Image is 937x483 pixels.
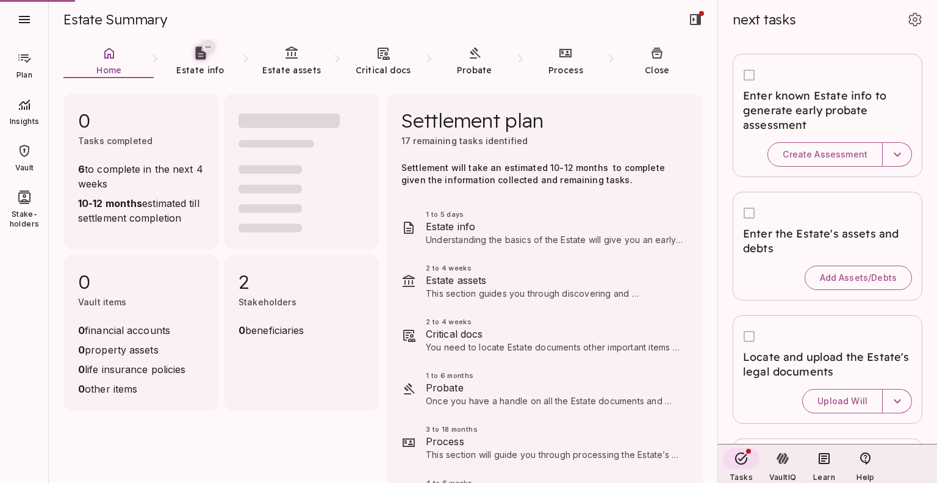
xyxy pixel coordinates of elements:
[78,344,85,356] strong: 0
[239,269,365,294] span: 2
[78,136,153,146] span: Tasks completed
[78,383,85,395] strong: 0
[78,363,85,376] strong: 0
[15,163,34,173] span: Vault
[426,342,680,401] span: You need to locate Estate documents other important items to settle the Estate, such as insurance...
[457,65,492,76] span: Probate
[548,65,583,76] span: Process
[78,323,185,338] span: financial accounts
[743,227,912,256] span: Enter the Estate's assets and debts
[239,324,245,336] strong: 0
[387,308,703,362] div: 2 to 4 weeksCritical docsYou need to locate Estate documents other important items to settle the ...
[426,317,683,327] span: 2 to 4 weeks
[239,297,296,307] span: Stakeholders
[224,255,379,411] div: 2Stakeholders0beneficiaries
[730,473,753,482] span: Tasks
[805,266,912,290] button: Add Assets/Debts
[426,371,683,380] span: 1 to 6 months
[16,70,32,80] span: Plan
[401,162,667,185] span: Settlement will take an estimated 10-12 months to complete given the information collected and re...
[63,11,167,28] span: Estate Summary
[426,219,683,234] span: Estate info
[426,234,683,246] p: Understanding the basics of the Estate will give you an early perspective on what’s in store for ...
[78,362,185,377] span: life insurance policies
[356,65,411,76] span: Critical docs
[401,136,528,146] span: 17 remaining tasks identified
[426,380,683,395] span: Probate
[63,255,219,411] div: 0Vault items0financial accounts0property assets0life insurance policies0other items
[813,473,835,482] span: Learn
[802,389,883,413] button: Upload Will
[78,163,85,175] strong: 6
[733,192,922,300] div: Enter the Estate's assets and debtsAdd Assets/Debts
[96,65,121,76] span: Home
[387,416,703,470] div: 3 to 18 monthsProcessThis section will guide you through processing the Estate’s assets. Tasks re...
[767,142,883,167] button: Create Assessment
[401,108,543,133] span: Settlement plan
[769,473,796,482] span: VaultIQ
[856,473,874,482] span: Help
[78,162,204,191] span: to complete in the next 4 weeks
[78,324,85,336] strong: 0
[176,65,224,76] span: Estate info
[78,196,204,225] span: estimated till settlement completion
[78,382,185,396] span: other items
[78,297,127,307] span: Vault items
[387,362,703,416] div: 1 to 6 monthsProbateOnce you have a handle on all the Estate documents and assets, you can make a...
[426,209,683,219] span: 1 to 5 days
[426,263,683,273] span: 2 to 4 weeks
[262,65,321,76] span: Estate assets
[78,108,204,133] span: 0
[733,11,796,28] span: next tasks
[645,65,670,76] span: Close
[63,93,219,250] div: 0Tasks completed6to complete in the next 4 weeks10-12 monthsestimated till settlement completion
[2,117,46,126] span: Insights
[783,149,867,160] span: Create Assessment
[426,288,683,372] span: This section guides you through discovering and documenting the deceased's financial assets and l...
[239,323,304,338] span: beneficiaries
[817,396,867,407] span: Upload Will
[426,424,683,434] span: 3 to 18 months
[78,269,204,294] span: 0
[743,89,912,133] span: Enter known Estate info to generate early probate assessment
[426,327,683,341] span: Critical docs
[820,272,897,283] span: Add Assets/Debts
[733,54,922,177] div: Enter known Estate info to generate early probate assessmentCreate Assessment
[78,197,142,209] strong: 10-12 months
[743,350,912,379] span: Locate and upload the Estate's legal documents
[78,343,185,357] span: property assets
[387,201,703,255] div: 1 to 5 daysEstate infoUnderstanding the basics of the Estate will give you an early perspective o...
[426,434,683,449] span: Process
[387,255,703,308] div: 2 to 4 weeksEstate assetsThis section guides you through discovering and documenting the deceased...
[733,315,922,424] div: Locate and upload the Estate's legal documentsUpload Will
[2,89,46,132] div: Insights
[426,273,683,288] span: Estate assets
